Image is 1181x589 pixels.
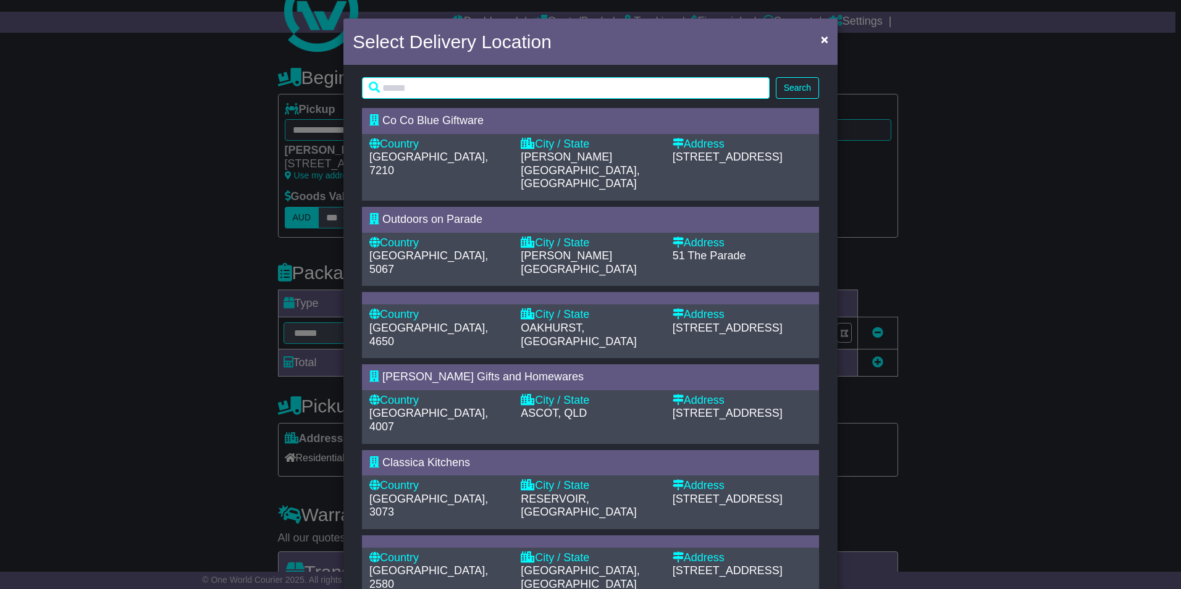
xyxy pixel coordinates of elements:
div: Country [369,551,508,565]
span: [PERSON_NAME][GEOGRAPHIC_DATA] [521,249,636,275]
span: [STREET_ADDRESS] [673,407,783,419]
span: Outdoors on Parade [382,213,482,225]
div: Address [673,138,812,151]
div: Country [369,138,508,151]
div: Address [673,551,812,565]
span: RESERVOIR, [GEOGRAPHIC_DATA] [521,493,636,519]
div: Country [369,479,508,493]
div: City / State [521,551,660,565]
span: [GEOGRAPHIC_DATA], 3073 [369,493,488,519]
span: [PERSON_NAME] Gifts and Homewares [382,370,584,383]
div: City / State [521,236,660,250]
span: [STREET_ADDRESS] [673,564,783,577]
button: Search [776,77,819,99]
div: Country [369,394,508,407]
span: [GEOGRAPHIC_DATA], 7210 [369,151,488,177]
div: City / State [521,479,660,493]
span: 51 The Parade [673,249,746,262]
span: [GEOGRAPHIC_DATA], 4007 [369,407,488,433]
span: [PERSON_NAME][GEOGRAPHIC_DATA], [GEOGRAPHIC_DATA] [521,151,639,190]
button: Close [815,27,834,52]
div: City / State [521,308,660,322]
span: OAKHURST, [GEOGRAPHIC_DATA] [521,322,636,348]
div: Country [369,308,508,322]
span: ASCOT, QLD [521,407,587,419]
span: [STREET_ADDRESS] [673,151,783,163]
span: [GEOGRAPHIC_DATA], 5067 [369,249,488,275]
div: Address [673,479,812,493]
div: City / State [521,138,660,151]
span: × [821,32,828,46]
div: City / State [521,394,660,407]
span: Classica Kitchens [382,456,470,469]
h4: Select Delivery Location [353,28,552,56]
div: Address [673,236,812,250]
div: Address [673,394,812,407]
span: [STREET_ADDRESS] [673,322,783,334]
span: [STREET_ADDRESS] [673,493,783,505]
span: [GEOGRAPHIC_DATA], 4650 [369,322,488,348]
div: Address [673,308,812,322]
div: Country [369,236,508,250]
span: Co Co Blue Giftware [382,114,484,127]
